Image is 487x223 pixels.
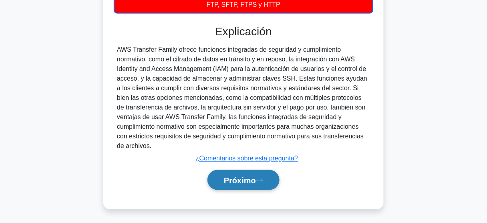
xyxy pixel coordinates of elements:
[215,25,272,38] font: Explicación
[224,176,256,185] font: Próximo
[117,46,367,149] font: AWS Transfer Family ofrece funciones integradas de seguridad y cumplimiento normativo, como el ci...
[207,170,280,191] button: Próximo
[195,155,298,162] a: ¿Comentarios sobre esta pregunta?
